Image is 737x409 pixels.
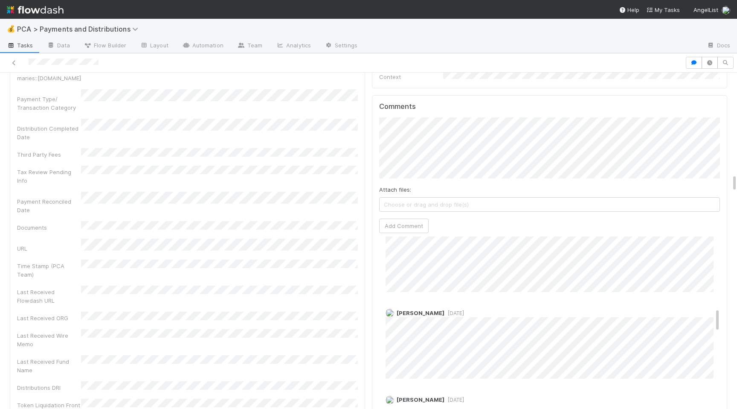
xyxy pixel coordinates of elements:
[17,197,81,214] div: Payment Reconciled Date
[619,6,639,14] div: Help
[40,39,77,53] a: Data
[318,39,364,53] a: Settings
[269,39,318,53] a: Analytics
[7,3,64,17] img: logo-inverted-e16ddd16eac7371096b0.svg
[175,39,230,53] a: Automation
[380,198,720,211] span: Choose or drag and drop file(s)
[379,219,429,233] button: Add Comment
[17,288,81,305] div: Last Received Flowdash URL
[17,223,81,232] div: Documents
[379,185,411,194] label: Attach files:
[77,39,133,53] a: Flow Builder
[17,95,81,112] div: Payment Type/ Transaction Category
[379,73,443,81] div: Context
[17,331,81,348] div: Last Received Wire Memo
[17,357,81,374] div: Last Received Fund Name
[7,41,33,50] span: Tasks
[17,314,81,322] div: Last Received ORG
[7,25,15,32] span: 💰
[17,25,142,33] span: PCA > Payments and Distributions
[444,310,464,316] span: [DATE]
[17,383,81,392] div: Distributions DRI
[693,6,718,13] span: AngelList
[386,309,394,317] img: avatar_ad9da010-433a-4b4a-a484-836c288de5e1.png
[17,65,81,82] div: CPTR::TransactionSummaries::[DOMAIN_NAME]
[386,396,394,404] img: avatar_a2d05fec-0a57-4266-8476-74cda3464b0e.png
[17,244,81,253] div: URL
[17,262,81,279] div: Time Stamp (PCA Team)
[397,310,444,316] span: [PERSON_NAME]
[84,41,126,50] span: Flow Builder
[17,150,81,159] div: Third Party Fees
[646,6,680,14] a: My Tasks
[133,39,175,53] a: Layout
[700,39,737,53] a: Docs
[17,124,81,141] div: Distribution Completed Date
[646,6,680,13] span: My Tasks
[379,102,720,111] h5: Comments
[722,6,730,15] img: avatar_a2d05fec-0a57-4266-8476-74cda3464b0e.png
[444,397,464,403] span: [DATE]
[397,396,444,403] span: [PERSON_NAME]
[17,168,81,185] div: Tax Review Pending Info
[230,39,269,53] a: Team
